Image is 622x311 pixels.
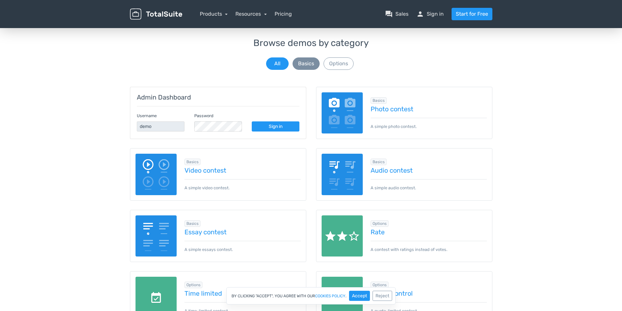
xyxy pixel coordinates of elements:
[452,8,492,20] a: Start for Free
[235,11,267,17] a: Resources
[385,10,408,18] a: question_answerSales
[371,282,389,288] span: Browse all in Options
[371,159,387,165] span: Browse all in Basics
[371,241,487,253] p: A contest with ratings instead of votes.
[324,57,354,70] button: Options
[371,167,487,174] a: Audio contest
[416,10,424,18] span: person
[184,228,301,236] a: Essay contest
[226,287,396,304] div: By clicking "Accept", you agree with our .
[136,215,177,257] img: essay-contest.png.webp
[371,105,487,113] a: Photo contest
[322,154,363,195] img: audio-poll.png.webp
[275,10,292,18] a: Pricing
[136,154,177,195] img: video-poll.png.webp
[371,118,487,130] p: A simple photo contest.
[184,241,301,253] p: A simple essays contest.
[349,291,370,301] button: Accept
[184,220,200,227] span: Browse all in Basics
[184,159,200,165] span: Browse all in Basics
[371,97,387,104] span: Browse all in Basics
[322,215,363,257] img: rate.png.webp
[266,57,289,70] button: All
[184,179,301,191] p: A simple video contest.
[385,10,393,18] span: question_answer
[194,113,214,119] label: Password
[371,179,487,191] p: A simple audio contest.
[371,228,487,236] a: Rate
[184,282,202,288] span: Browse all in Options
[252,121,299,132] a: Sign in
[371,220,389,227] span: Browse all in Options
[315,294,345,298] a: cookies policy
[184,167,301,174] a: Video contest
[373,291,392,301] button: Reject
[200,11,228,17] a: Products
[322,92,363,134] img: image-poll.png.webp
[130,38,492,48] h3: Browse demos by category
[130,8,182,20] img: TotalSuite for WordPress
[416,10,444,18] a: personSign in
[137,94,299,101] h5: Admin Dashboard
[293,57,320,70] button: Basics
[137,113,157,119] label: Username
